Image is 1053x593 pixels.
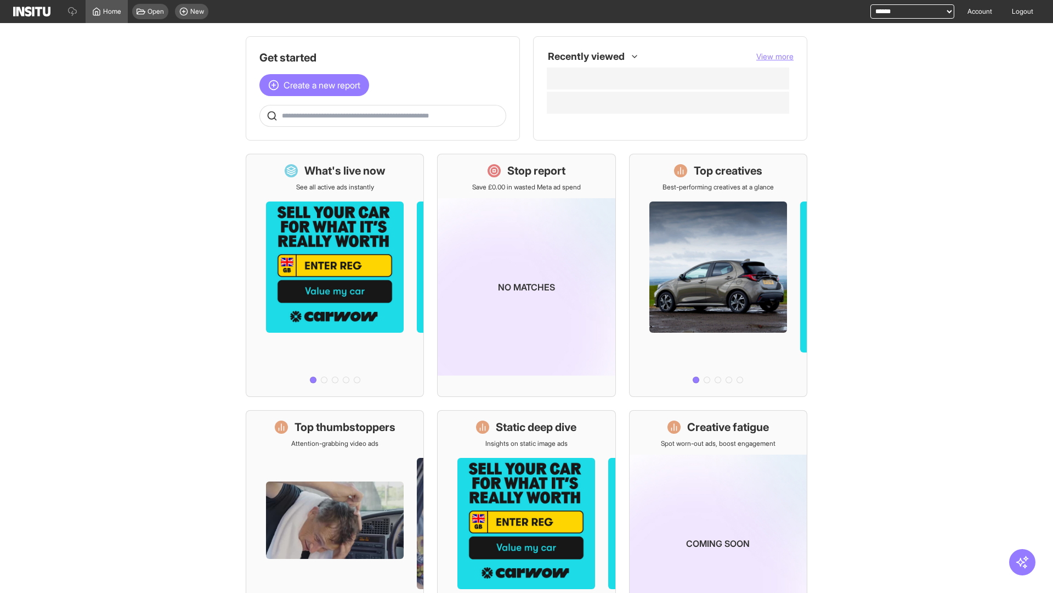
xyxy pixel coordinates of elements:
a: Top creativesBest-performing creatives at a glance [629,154,807,397]
h1: What's live now [304,163,386,178]
span: New [190,7,204,16]
span: Open [148,7,164,16]
p: Best-performing creatives at a glance [663,183,774,192]
button: Create a new report [259,74,369,96]
span: Home [103,7,121,16]
h1: Get started [259,50,506,65]
img: Logo [13,7,50,16]
a: What's live nowSee all active ads instantly [246,154,424,397]
p: Insights on static image ads [485,439,568,448]
h1: Static deep dive [496,419,576,435]
p: See all active ads instantly [296,183,374,192]
h1: Top creatives [694,163,762,178]
h1: Top thumbstoppers [295,419,395,435]
p: Attention-grabbing video ads [291,439,378,448]
h1: Stop report [507,163,565,178]
p: Save £0.00 in wasted Meta ad spend [472,183,581,192]
button: View more [756,51,794,62]
span: Create a new report [284,79,360,92]
p: No matches [498,281,555,294]
a: Stop reportSave £0.00 in wasted Meta ad spendNo matches [437,154,615,397]
span: View more [756,52,794,61]
img: coming-soon-gradient_kfitwp.png [438,198,615,376]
